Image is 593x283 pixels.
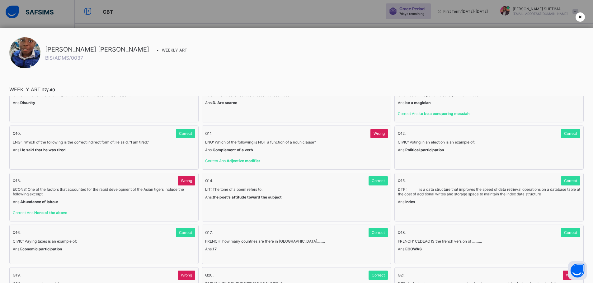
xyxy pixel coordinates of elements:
span: Q 19 . [13,273,21,277]
b: D. Are scarce [213,100,237,105]
span: WEEKLY ART [162,48,187,52]
span: Ans. [13,247,62,251]
span: BIS/ADMS/0037 [45,55,83,61]
b: Abundance of labour [20,199,58,204]
span: Wrong [374,131,385,136]
span: Correct Ans. [398,111,469,116]
span: Q 20 . [205,273,214,277]
b: ECOWAS [405,247,422,251]
span: Ans. [398,100,431,105]
span: Q 12 . [398,131,406,136]
span: Wrong [566,273,577,277]
span: Q 11 . [205,131,212,136]
span: Ans. [205,148,253,152]
span: Correct [372,178,385,183]
span: Q 18 . [398,230,406,235]
span: Q 15 . [398,178,406,183]
span: Ans. [13,199,58,204]
button: Open asap [568,261,587,280]
span: FRENCH: CEDEAO IS the french version of …....... [398,239,580,244]
span: Correct [564,230,577,235]
span: ECONS: One of the factors that accounted for the rapid development of the Asian tigers include th... [13,187,195,196]
b: Index [405,199,415,204]
span: Correct [372,230,385,235]
span: Wrong [181,178,192,183]
b: to be a conquering messiah [419,111,469,116]
span: ENG: . Which of the following is the correct indirect form of:He said, “I am tired.” [13,140,195,144]
span: Q 13 . [13,178,21,183]
span: Correct Ans. [13,210,67,215]
b: Disunity [20,100,35,105]
b: Political participation [405,148,444,152]
span: LIT: The tone of a poem refers to: [205,187,388,192]
span: Ans. [13,100,35,105]
span: Ans. [398,247,422,251]
span: Correct [179,131,192,136]
span: [PERSON_NAME] [PERSON_NAME] [45,46,149,53]
span: Ans. [205,195,282,199]
span: FRENCH: how many countries are there in [GEOGRAPHIC_DATA]…..... [205,239,388,244]
b: He said that he was tired. [20,148,67,152]
span: Q 16 . [13,230,21,235]
span: Q 17 . [205,230,213,235]
span: Q 21 . [398,273,405,277]
b: be a magician [405,100,431,105]
span: Correct Ans. [205,158,260,163]
span: Ans. [13,148,67,152]
span: CIVIC: Paying taxes is an example of: [13,239,195,244]
span: Correct [564,178,577,183]
span: Wrong [181,273,192,277]
b: the poet’s attitude toward the subject [213,195,282,199]
b: None of the above [34,210,67,215]
span: Correct [179,230,192,235]
span: Correct [564,131,577,136]
span: Correct [372,273,385,277]
span: × [578,13,582,20]
span: DTP: _______ is a data structure that improves the speed of data retrieval operations on a databa... [398,187,580,196]
span: Ans. [398,148,444,152]
span: Ans. [205,100,237,105]
span: CIVIC: Voting in an election is an example of: [398,140,580,144]
b: 17 [213,247,217,251]
span: Ans. [205,247,217,251]
b: Economic participation [20,247,62,251]
span: Q 14 . [205,178,213,183]
b: 27 / 40 [42,88,55,92]
span: WEEKLY ART [9,86,55,96]
span: Ans. [398,199,415,204]
span: Q 10 . [13,131,21,136]
div: • [45,46,190,53]
b: Complement of a verb [213,148,253,152]
b: Adjective modifier [227,158,260,163]
span: ENG: Which of the following is NOT a function of a noun clause? [205,140,388,144]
